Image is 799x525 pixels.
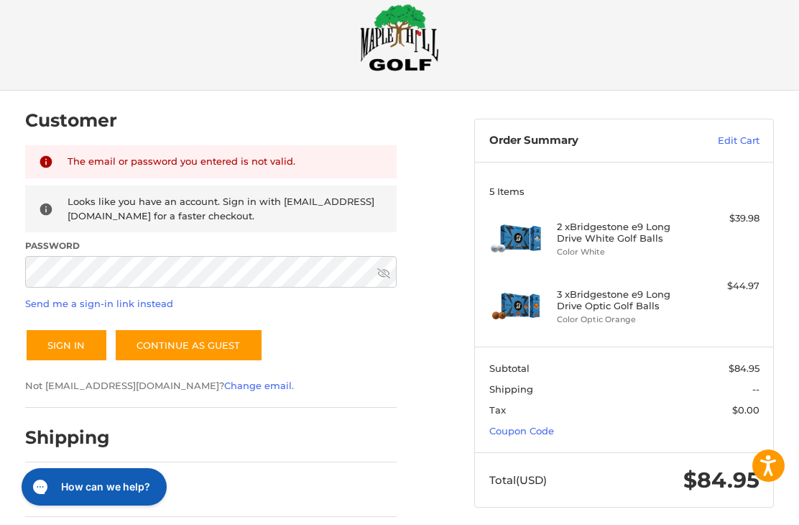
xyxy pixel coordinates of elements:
[673,134,759,148] a: Edit Cart
[25,298,173,309] a: Send me a sign-in link instead
[114,329,263,362] a: Continue as guest
[489,362,530,374] span: Subtotal
[489,186,759,197] h3: 5 Items
[25,426,110,449] h2: Shipping
[557,221,688,245] h4: 2 x Bridgestone e9 Long Drive White Golf Balls
[692,211,759,226] div: $39.98
[729,362,759,374] span: $84.95
[360,4,439,71] img: Maple Hill Golf
[557,246,688,258] li: Color White
[14,463,171,511] iframe: Gorgias live chat messenger
[732,404,759,416] span: $0.00
[25,239,397,252] label: Password
[25,379,397,393] p: Not [EMAIL_ADDRESS][DOMAIN_NAME]? .
[489,383,533,395] span: Shipping
[752,383,759,395] span: --
[25,329,108,362] button: Sign In
[489,425,554,437] a: Coupon Code
[68,155,383,170] div: The email or password you entered is not valid.
[557,314,688,326] li: Color Optic Orange
[489,404,506,416] span: Tax
[68,196,374,222] span: Looks like you have an account. Sign in with [EMAIL_ADDRESS][DOMAIN_NAME] for a faster checkout.
[683,467,759,493] span: $84.95
[692,279,759,293] div: $44.97
[557,288,688,312] h4: 3 x Bridgestone e9 Long Drive Optic Golf Balls
[25,109,117,132] h2: Customer
[489,134,673,148] h3: Order Summary
[489,473,547,487] span: Total (USD)
[224,380,292,391] a: Change email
